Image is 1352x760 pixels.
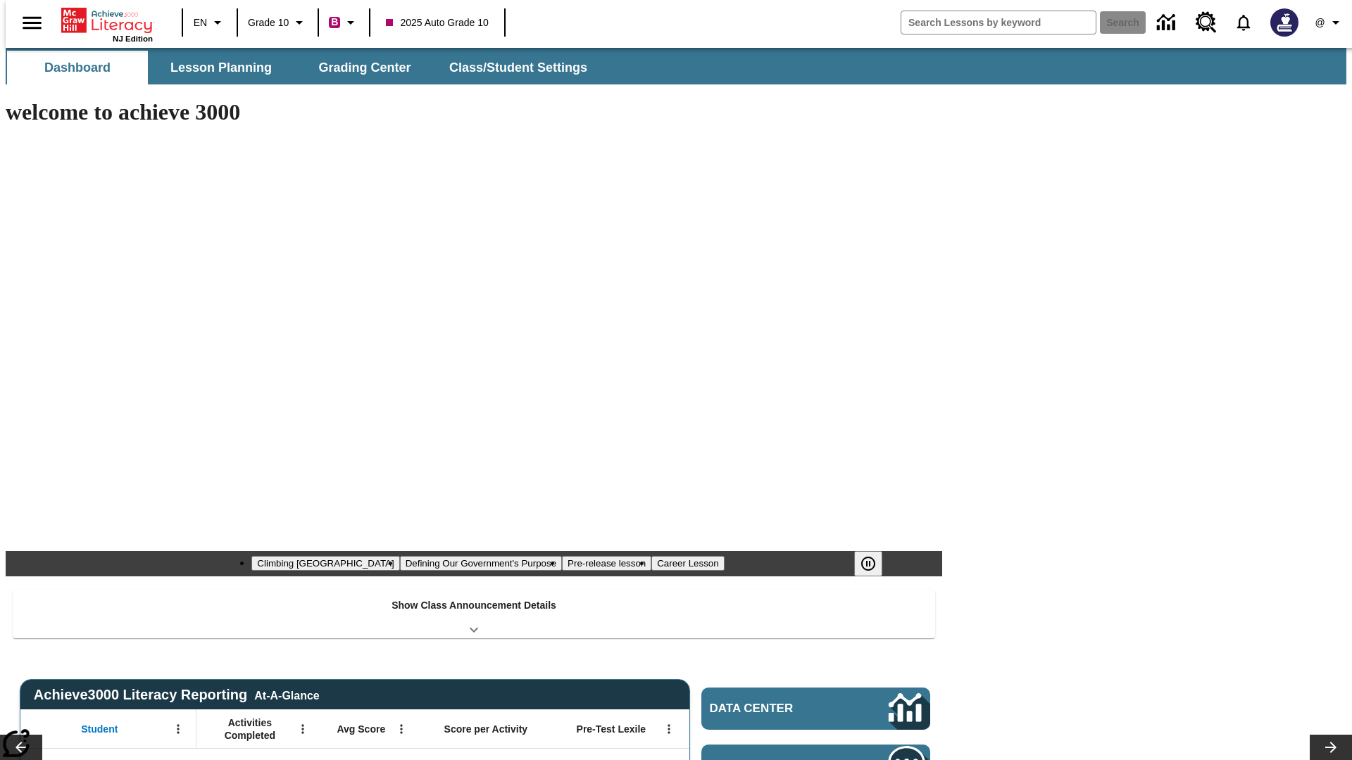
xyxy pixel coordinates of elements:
span: @ [1315,15,1325,30]
a: Data Center [701,688,930,730]
button: Open Menu [168,718,189,740]
span: Score per Activity [444,723,528,735]
span: B [331,13,338,31]
a: Data Center [1148,4,1187,42]
span: Data Center [710,702,841,716]
div: Pause [854,551,896,576]
a: Notifications [1225,4,1262,41]
button: Open Menu [292,718,313,740]
span: Student [81,723,118,735]
span: EN [194,15,207,30]
div: SubNavbar [6,51,600,84]
span: Activities Completed [204,716,296,742]
button: Class/Student Settings [438,51,599,84]
button: Pause [854,551,882,576]
h1: welcome to achieve 3000 [6,99,942,125]
button: Slide 2 Defining Our Government's Purpose [400,556,562,571]
span: Pre-Test Lexile [577,723,646,735]
p: Show Class Announcement Details [392,598,556,613]
button: Slide 4 Career Lesson [651,556,724,571]
button: Select a new avatar [1262,4,1307,41]
a: Home [61,6,153,34]
input: search field [901,11,1096,34]
button: Grade: Grade 10, Select a grade [242,10,313,35]
div: Show Class Announcement Details [13,590,935,638]
button: Profile/Settings [1307,10,1352,35]
button: Boost Class color is violet red. Change class color [323,10,365,35]
button: Open Menu [391,718,412,740]
span: Achieve3000 Literacy Reporting [34,687,320,703]
button: Dashboard [7,51,148,84]
button: Open Menu [658,718,680,740]
span: NJ Edition [113,34,153,43]
div: SubNavbar [6,48,1346,84]
button: Language: EN, Select a language [187,10,232,35]
button: Slide 1 Climbing Mount Tai [251,556,399,571]
span: 2025 Auto Grade 10 [386,15,488,30]
img: Avatar [1270,8,1298,37]
button: Lesson carousel, Next [1310,735,1352,760]
span: Grade 10 [248,15,289,30]
a: Resource Center, Will open in new tab [1187,4,1225,42]
button: Grading Center [294,51,435,84]
div: At-A-Glance [254,687,319,702]
div: Home [61,5,153,43]
span: Avg Score [337,723,385,735]
button: Open side menu [11,2,53,44]
button: Lesson Planning [151,51,292,84]
button: Slide 3 Pre-release lesson [562,556,651,571]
